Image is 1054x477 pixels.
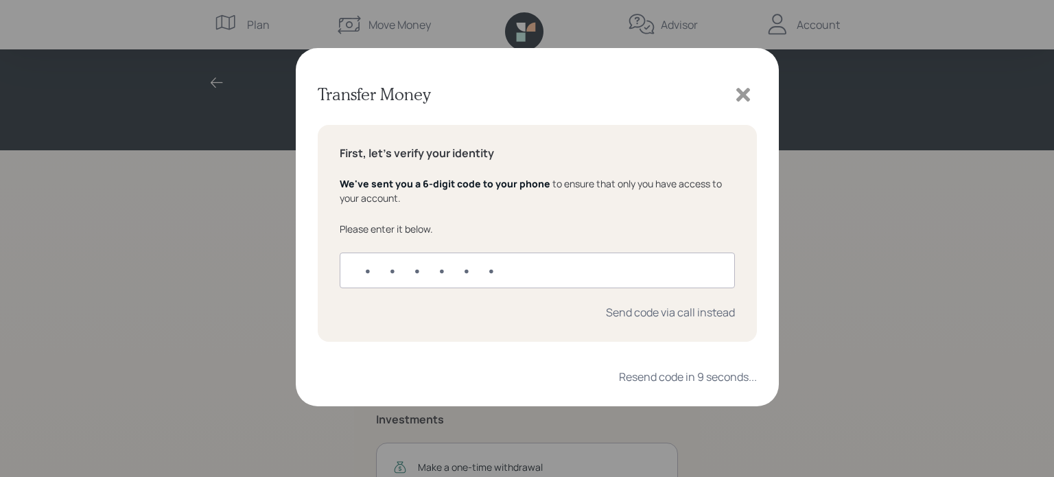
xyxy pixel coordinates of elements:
h5: First, let's verify your identity [340,147,735,160]
h3: Transfer Money [318,84,430,104]
div: Send code via call instead [606,305,735,320]
span: We've sent you a 6-digit code to your phone [340,177,550,190]
input: •••••• [340,253,735,288]
div: Resend code in 9 seconds... [619,369,757,384]
div: to ensure that only you have access to your account. [340,176,735,205]
div: Please enter it below. [340,222,735,236]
